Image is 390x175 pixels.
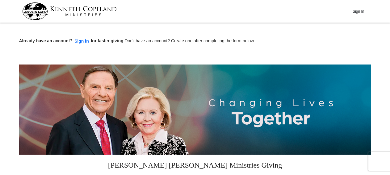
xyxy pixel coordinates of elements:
img: kcm-header-logo.svg [22,2,117,20]
p: Don't have an account? Create one after completing the form below. [19,38,371,45]
button: Sign in [73,38,91,45]
button: Sign In [349,6,368,16]
strong: Already have an account? for faster giving. [19,38,125,43]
